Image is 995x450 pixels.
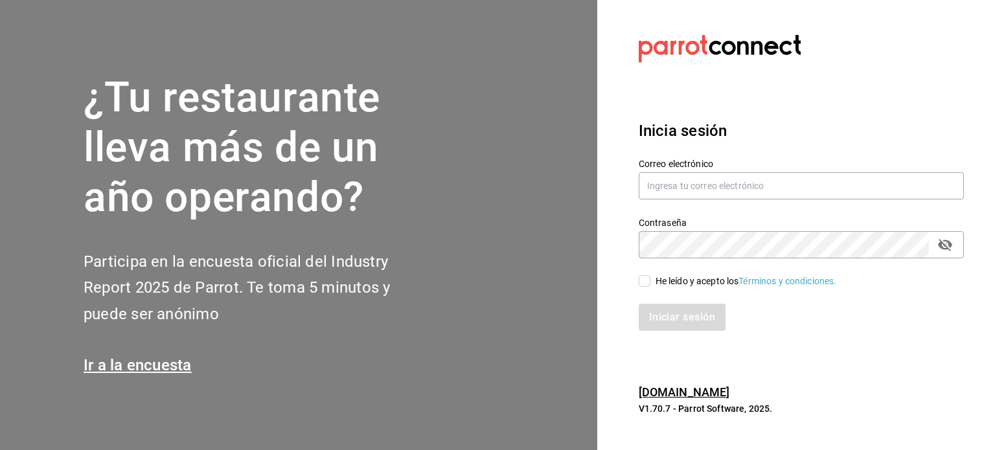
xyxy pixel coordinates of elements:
[84,249,433,328] h2: Participa en la encuesta oficial del Industry Report 2025 de Parrot. Te toma 5 minutos y puede se...
[738,276,836,286] a: Términos y condiciones.
[639,218,964,227] label: Contraseña
[84,73,433,222] h1: ¿Tu restaurante lleva más de un año operando?
[639,172,964,199] input: Ingresa tu correo electrónico
[656,275,837,288] div: He leído y acepto los
[639,159,964,168] label: Correo electrónico
[639,402,964,415] p: V1.70.7 - Parrot Software, 2025.
[639,119,964,142] h3: Inicia sesión
[639,385,730,399] a: [DOMAIN_NAME]
[84,356,192,374] a: Ir a la encuesta
[934,234,956,256] button: passwordField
